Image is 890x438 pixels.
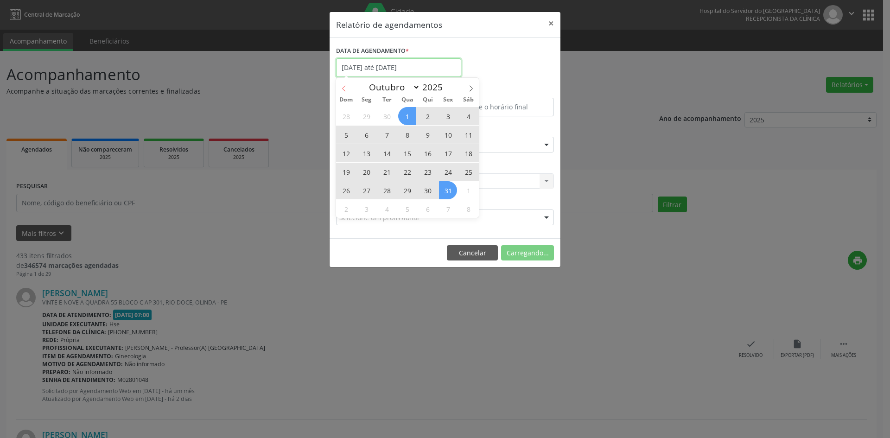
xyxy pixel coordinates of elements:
[336,97,356,103] span: Dom
[439,200,457,218] span: Novembro 7, 2025
[398,144,416,162] span: Outubro 15, 2025
[459,181,477,199] span: Novembro 1, 2025
[378,181,396,199] span: Outubro 28, 2025
[357,200,375,218] span: Novembro 3, 2025
[459,107,477,125] span: Outubro 4, 2025
[356,97,377,103] span: Seg
[378,126,396,144] span: Outubro 7, 2025
[439,163,457,181] span: Outubro 24, 2025
[378,107,396,125] span: Setembro 30, 2025
[459,200,477,218] span: Novembro 8, 2025
[398,200,416,218] span: Novembro 5, 2025
[419,107,437,125] span: Outubro 2, 2025
[378,144,396,162] span: Outubro 14, 2025
[337,181,355,199] span: Outubro 26, 2025
[459,144,477,162] span: Outubro 18, 2025
[357,107,375,125] span: Setembro 29, 2025
[419,126,437,144] span: Outubro 9, 2025
[398,107,416,125] span: Outubro 1, 2025
[439,107,457,125] span: Outubro 3, 2025
[439,144,457,162] span: Outubro 17, 2025
[458,97,479,103] span: Sáb
[337,144,355,162] span: Outubro 12, 2025
[459,163,477,181] span: Outubro 25, 2025
[398,126,416,144] span: Outubro 8, 2025
[419,181,437,199] span: Outubro 30, 2025
[419,200,437,218] span: Novembro 6, 2025
[397,97,418,103] span: Qua
[439,181,457,199] span: Outubro 31, 2025
[339,213,419,222] span: Selecione um profissional
[337,107,355,125] span: Setembro 28, 2025
[337,126,355,144] span: Outubro 5, 2025
[447,98,554,116] input: Selecione o horário final
[378,200,396,218] span: Novembro 4, 2025
[378,163,396,181] span: Outubro 21, 2025
[357,126,375,144] span: Outubro 6, 2025
[357,181,375,199] span: Outubro 27, 2025
[542,12,560,35] button: Close
[447,245,498,261] button: Cancelar
[336,19,442,31] h5: Relatório de agendamentos
[336,58,461,77] input: Selecione uma data ou intervalo
[419,144,437,162] span: Outubro 16, 2025
[377,97,397,103] span: Ter
[337,200,355,218] span: Novembro 2, 2025
[501,245,554,261] button: Carregando...
[364,81,420,94] select: Month
[420,81,451,93] input: Year
[336,44,409,58] label: DATA DE AGENDAMENTO
[447,83,554,98] label: ATÉ
[337,163,355,181] span: Outubro 19, 2025
[439,126,457,144] span: Outubro 10, 2025
[357,144,375,162] span: Outubro 13, 2025
[398,181,416,199] span: Outubro 29, 2025
[357,163,375,181] span: Outubro 20, 2025
[419,163,437,181] span: Outubro 23, 2025
[438,97,458,103] span: Sex
[459,126,477,144] span: Outubro 11, 2025
[418,97,438,103] span: Qui
[398,163,416,181] span: Outubro 22, 2025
